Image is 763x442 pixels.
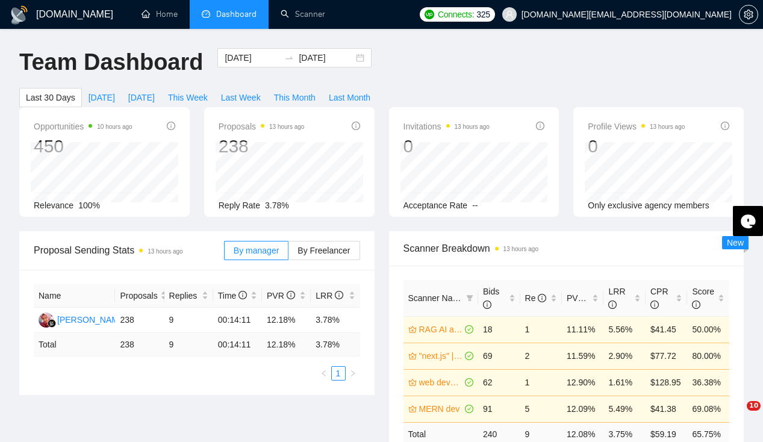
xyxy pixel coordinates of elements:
td: 12.09% [562,396,603,422]
span: Invitations [403,119,490,134]
span: crown [408,405,417,413]
td: 5 [520,396,562,422]
th: Replies [164,284,213,308]
span: New [727,238,744,247]
td: Total [34,333,115,356]
span: Last Week [221,91,261,104]
span: Profile Views [588,119,685,134]
td: 1 [520,316,562,343]
span: Relevance [34,201,73,210]
span: Acceptance Rate [403,201,468,210]
h1: Team Dashboard [19,48,203,76]
td: 12.90% [562,369,603,396]
span: -- [472,201,478,210]
td: 238 [115,333,164,356]
a: 1 [332,367,345,380]
span: Dashboard [216,9,257,19]
time: 13 hours ago [269,123,304,130]
span: [DATE] [89,91,115,104]
span: info-circle [238,291,247,299]
span: By manager [234,246,279,255]
div: 238 [219,135,305,158]
span: info-circle [536,122,544,130]
iframe: Intercom live chat [722,401,751,430]
span: 100% [78,201,100,210]
button: Last 30 Days [19,88,82,107]
span: info-circle [650,300,659,309]
span: Time [218,291,247,300]
div: 0 [588,135,685,158]
td: 2.90% [603,343,645,369]
td: 9 [164,308,213,333]
span: Re [525,293,547,303]
span: check-circle [465,325,473,334]
span: This Month [274,91,316,104]
span: crown [408,378,417,387]
button: This Week [161,88,214,107]
button: Last Month [322,88,377,107]
td: 62 [478,369,520,396]
td: 12.18 % [262,333,311,356]
td: $77.72 [646,343,687,369]
span: to [284,53,294,63]
span: CPR [650,287,668,310]
time: 13 hours ago [503,246,538,252]
button: [DATE] [122,88,161,107]
span: info-circle [692,300,700,309]
span: info-circle [608,300,617,309]
a: searchScanner [281,9,325,19]
td: 12.18% [262,308,311,333]
td: 69 [478,343,520,369]
span: user [505,10,514,19]
span: dashboard [202,10,210,18]
span: Score [692,287,714,310]
td: 11.11% [562,316,603,343]
input: End date [299,51,353,64]
span: Scanner Name [408,293,464,303]
time: 13 hours ago [650,123,685,130]
span: check-circle [465,378,473,387]
button: [DATE] [82,88,122,107]
button: left [317,366,331,381]
td: 69.08% [687,396,729,422]
span: By Freelancer [297,246,350,255]
a: setting [739,10,758,19]
a: RAG AI assistant [419,323,463,336]
button: right [346,366,360,381]
span: Only exclusive agency members [588,201,709,210]
a: DP[PERSON_NAME] [39,314,126,324]
td: $128.95 [646,369,687,396]
li: Next Page [346,366,360,381]
td: 1 [520,369,562,396]
td: 80.00% [687,343,729,369]
span: Proposal Sending Stats [34,243,224,258]
span: Reply Rate [219,201,260,210]
td: 5.49% [603,396,645,422]
span: info-circle [721,122,729,130]
img: DP [39,313,54,328]
span: info-circle [167,122,175,130]
td: $41.45 [646,316,687,343]
td: 1.61% [603,369,645,396]
span: right [349,370,357,377]
span: crown [408,325,417,334]
span: swap-right [284,53,294,63]
th: Proposals [115,284,164,308]
li: Previous Page [317,366,331,381]
a: homeHome [142,9,178,19]
span: LRR [608,287,625,310]
td: 50.00% [687,316,729,343]
a: "next.js" | "next js [419,349,463,363]
span: This Week [168,91,208,104]
td: 00:14:11 [213,333,262,356]
span: info-circle [538,294,546,302]
span: PVR [267,291,295,300]
span: Proposals [219,119,305,134]
td: 3.78 % [311,333,360,356]
span: 10 [747,401,761,411]
span: check-circle [465,405,473,413]
span: info-circle [287,291,295,299]
span: 3.78% [265,201,289,210]
span: filter [464,289,476,307]
time: 13 hours ago [455,123,490,130]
